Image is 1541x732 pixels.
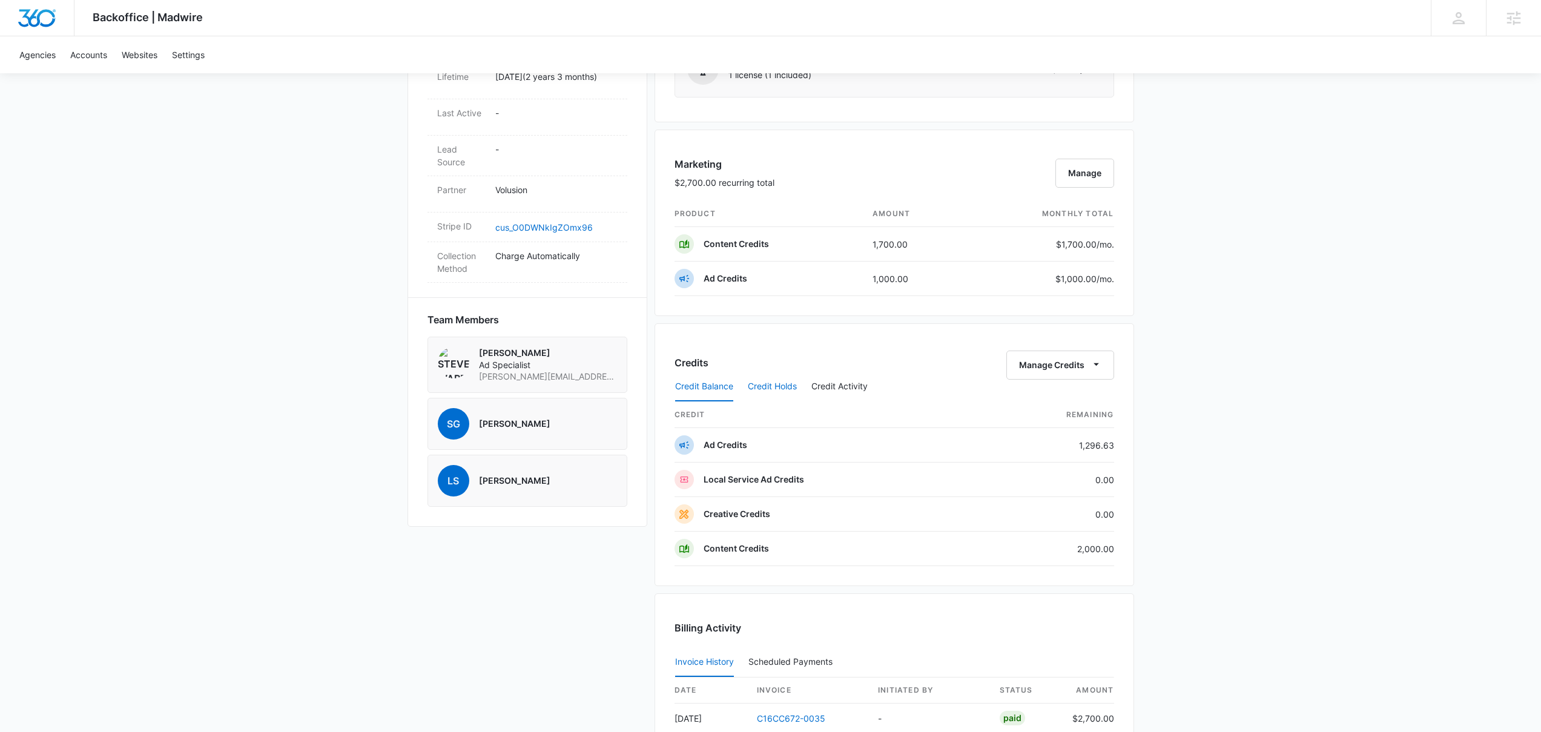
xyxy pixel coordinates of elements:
p: - [495,107,618,119]
p: $1,700.00 [1056,238,1114,251]
dt: Lifetime [437,70,486,83]
th: date [675,678,747,704]
th: invoice [747,678,869,704]
img: Steven Warren [438,347,469,378]
button: Credit Balance [675,372,733,401]
p: Local Service Ad Credits [704,473,804,486]
td: 1,700.00 [863,227,966,262]
td: 0.00 [986,463,1114,497]
button: Credit Holds [748,372,797,401]
th: amount [863,201,966,227]
p: $1,000.00 [1055,272,1114,285]
p: Volusion [495,183,618,196]
span: SG [438,408,469,440]
a: Accounts [63,36,114,73]
p: Charge Automatically [495,249,618,262]
p: - [495,143,618,156]
div: Paid [1000,711,1025,725]
a: C16CC672-0035 [757,713,825,724]
div: Scheduled Payments [748,658,837,666]
dt: Last Active [437,107,486,119]
th: credit [675,402,986,428]
span: Team Members [427,312,499,327]
a: cus_O0DWNkIgZOmx96 [495,222,593,232]
div: Lead Source- [427,136,627,176]
dt: Partner [437,183,486,196]
td: 0.00 [986,497,1114,532]
dt: Collection Method [437,249,486,275]
a: Settings [165,36,212,73]
div: PartnerVolusion [427,176,627,213]
span: Ad Specialist [479,359,617,371]
div: Stripe IDcus_O0DWNkIgZOmx96 [427,213,627,242]
span: LS [438,465,469,496]
p: $2,700.00 recurring total [675,176,774,189]
td: 2,000.00 [986,532,1114,566]
th: status [990,678,1063,704]
div: Lifetime[DATE](2 years 3 months) [427,63,627,99]
p: [PERSON_NAME] [479,475,550,487]
dt: Lead Source [437,143,486,168]
span: [PERSON_NAME][EMAIL_ADDRESS][PERSON_NAME][DOMAIN_NAME] [479,371,617,383]
dt: Stripe ID [437,220,486,232]
th: monthly total [966,201,1114,227]
h3: Marketing [675,157,774,171]
td: 1,296.63 [986,428,1114,463]
button: Manage [1055,159,1114,188]
p: Content Credits [704,238,769,250]
p: [PERSON_NAME] [479,347,617,359]
p: Creative Credits [704,508,770,520]
th: Initiated By [868,678,990,704]
span: 1 license (1 included) [728,69,842,81]
p: Ad Credits [704,439,747,451]
a: Websites [114,36,165,73]
th: amount [1063,678,1114,704]
p: Ad Credits [704,272,747,285]
p: [DATE] ( 2 years 3 months ) [495,70,618,83]
span: Backoffice | Madwire [93,11,203,24]
td: 1,000.00 [863,262,966,296]
h3: Billing Activity [675,621,1114,635]
button: Credit Activity [811,372,868,401]
div: Last Active- [427,99,627,136]
p: Content Credits [704,542,769,555]
span: /mo. [1097,239,1114,249]
button: Manage Credits [1006,351,1114,380]
div: Collection MethodCharge Automatically [427,242,627,283]
h3: Credits [675,355,708,370]
a: Agencies [12,36,63,73]
th: product [675,201,863,227]
span: /mo. [1097,274,1114,284]
p: [PERSON_NAME] [479,418,550,430]
th: Remaining [986,402,1114,428]
button: Invoice History [675,648,734,677]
